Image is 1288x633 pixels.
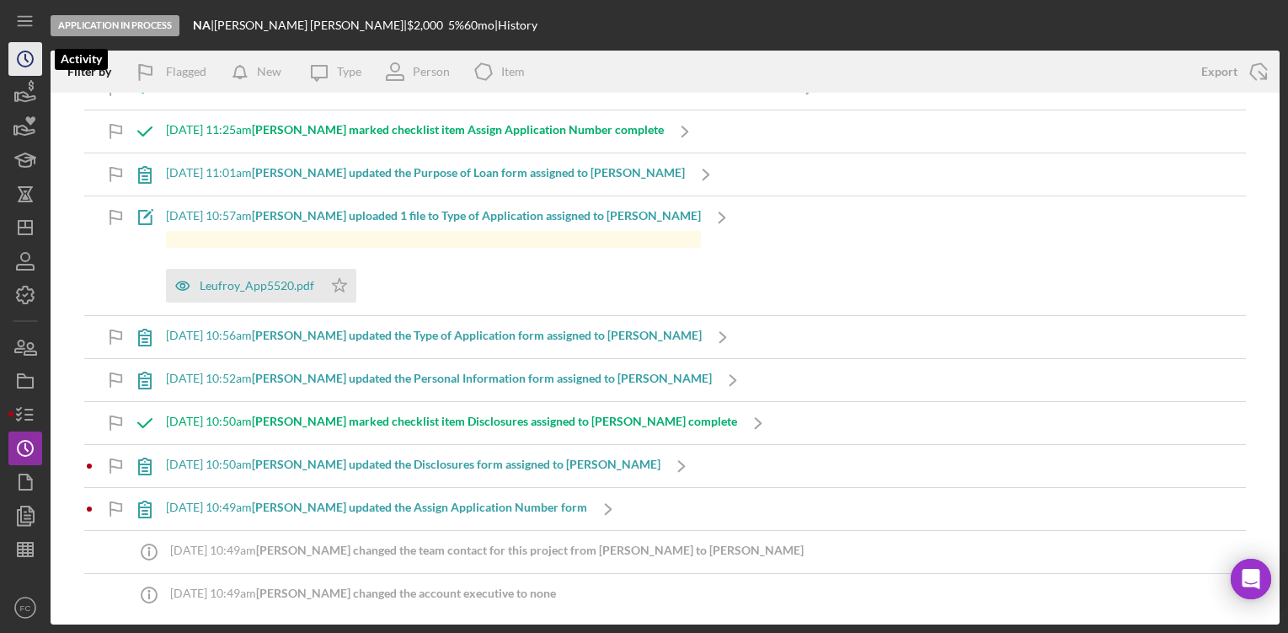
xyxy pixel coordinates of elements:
[252,414,737,428] b: [PERSON_NAME] marked checklist item Disclosures assigned to [PERSON_NAME] complete
[1201,55,1237,89] div: Export
[166,372,712,385] div: [DATE] 10:52am
[252,165,685,180] b: [PERSON_NAME] updated the Purpose of Loan form assigned to [PERSON_NAME]
[257,55,281,89] div: New
[200,279,314,292] div: Leufroy_App5520.pdf
[214,19,407,32] div: [PERSON_NAME] [PERSON_NAME] |
[166,501,587,514] div: [DATE] 10:49am
[413,65,450,78] div: Person
[124,316,744,358] a: [DATE] 10:56am[PERSON_NAME] updated the Type of Application form assigned to [PERSON_NAME]
[256,543,804,557] b: [PERSON_NAME] changed the team contact for this project from [PERSON_NAME] to [PERSON_NAME]
[8,591,42,625] button: FC
[256,586,556,600] b: [PERSON_NAME] changed the account executive to none
[193,19,214,32] div: |
[166,209,701,223] div: [DATE] 10:57am
[252,328,702,342] b: [PERSON_NAME] updated the Type of Application form assigned to [PERSON_NAME]
[124,153,727,196] a: [DATE] 11:01am[PERSON_NAME] updated the Purpose of Loan form assigned to [PERSON_NAME]
[166,329,702,342] div: [DATE] 10:56am
[124,488,629,530] a: [DATE] 10:49am[PERSON_NAME] updated the Assign Application Number form
[166,458,660,471] div: [DATE] 10:50am
[170,587,556,600] div: [DATE] 10:49am
[252,500,587,514] b: [PERSON_NAME] updated the Assign Application Number form
[337,65,361,78] div: Type
[124,445,703,487] a: [DATE] 10:50am[PERSON_NAME] updated the Disclosures form assigned to [PERSON_NAME]
[170,544,804,557] div: [DATE] 10:49am
[252,457,660,471] b: [PERSON_NAME] updated the Disclosures form assigned to [PERSON_NAME]
[464,19,494,32] div: 60 mo
[448,19,464,32] div: 5 %
[124,359,754,401] a: [DATE] 10:52am[PERSON_NAME] updated the Personal Information form assigned to [PERSON_NAME]
[407,18,443,32] span: $2,000
[1184,55,1280,89] button: Export
[124,55,223,89] button: Flagged
[223,55,298,89] button: New
[494,19,537,32] div: | History
[67,65,124,78] div: Filter by
[252,208,701,223] b: [PERSON_NAME] uploaded 1 file to Type of Application assigned to [PERSON_NAME]
[252,122,664,137] b: [PERSON_NAME] marked checklist item Assign Application Number complete
[166,123,664,137] div: [DATE] 11:25am
[1231,559,1271,599] div: Open Intercom Messenger
[166,269,356,303] button: Leufroy_App5520.pdf
[166,166,685,180] div: [DATE] 11:01am
[51,15,179,36] div: Application In Process
[124,196,743,315] a: [DATE] 10:57am[PERSON_NAME] uploaded 1 file to Type of Application assigned to [PERSON_NAME]Leufr...
[166,55,206,89] div: Flagged
[252,79,788,94] b: [PERSON_NAME] marked checklist item Personal Information assigned to [PERSON_NAME] complete
[124,402,779,444] a: [DATE] 10:50am[PERSON_NAME] marked checklist item Disclosures assigned to [PERSON_NAME] complete
[252,371,712,385] b: [PERSON_NAME] updated the Personal Information form assigned to [PERSON_NAME]
[501,65,525,78] div: Item
[166,415,737,428] div: [DATE] 10:50am
[193,18,211,32] b: NA
[124,110,706,153] a: [DATE] 11:25am[PERSON_NAME] marked checklist item Assign Application Number complete
[20,603,31,613] text: FC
